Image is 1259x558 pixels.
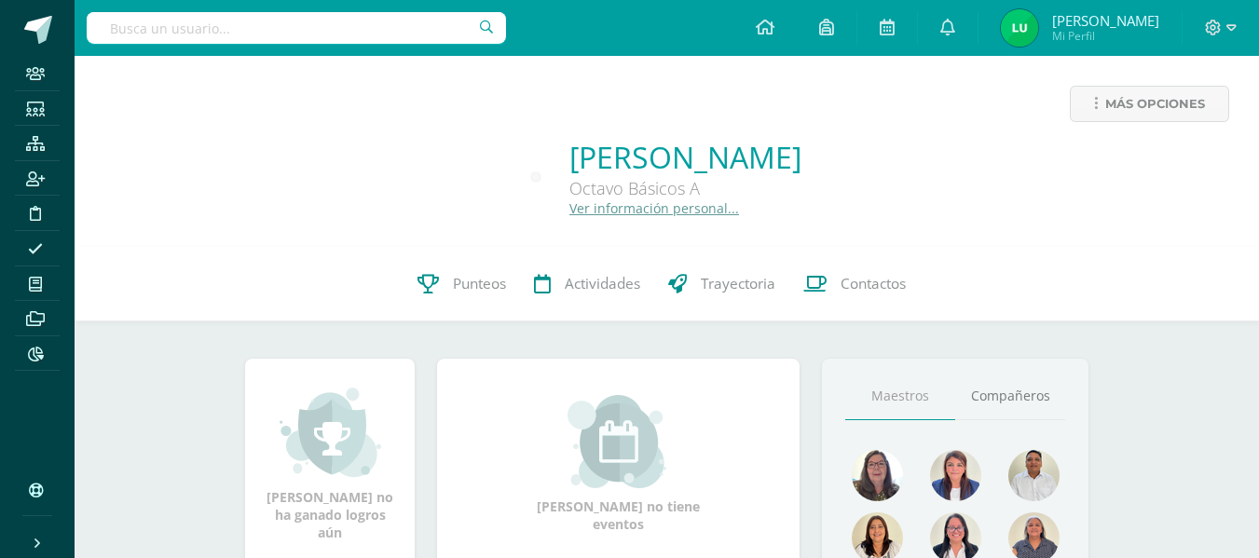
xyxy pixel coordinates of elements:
[1001,9,1038,47] img: 54682bb00531784ef96ee9fbfedce966.png
[520,247,654,321] a: Actividades
[841,274,906,293] span: Contactos
[955,373,1065,420] a: Compañeros
[1052,28,1159,44] span: Mi Perfil
[930,450,981,501] img: aefa6dbabf641819c41d1760b7b82962.png
[87,12,506,44] input: Busca un usuario...
[569,177,801,199] div: Octavo Básicos A
[1008,450,1060,501] img: 342ba9b8a6082921fd945bbc9e8525ae.png
[845,373,955,420] a: Maestros
[280,386,381,479] img: achievement_small.png
[701,274,775,293] span: Trayectoria
[264,386,396,541] div: [PERSON_NAME] no ha ganado logros aún
[1052,11,1159,30] span: [PERSON_NAME]
[852,450,903,501] img: a4871f238fc6f9e1d7ed418e21754428.png
[569,137,801,177] a: [PERSON_NAME]
[565,274,640,293] span: Actividades
[1105,87,1205,121] span: Más opciones
[569,199,739,217] a: Ver información personal...
[1070,86,1229,122] a: Más opciones
[789,247,920,321] a: Contactos
[568,395,669,488] img: event_small.png
[654,247,789,321] a: Trayectoria
[526,395,712,533] div: [PERSON_NAME] no tiene eventos
[453,274,506,293] span: Punteos
[404,247,520,321] a: Punteos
